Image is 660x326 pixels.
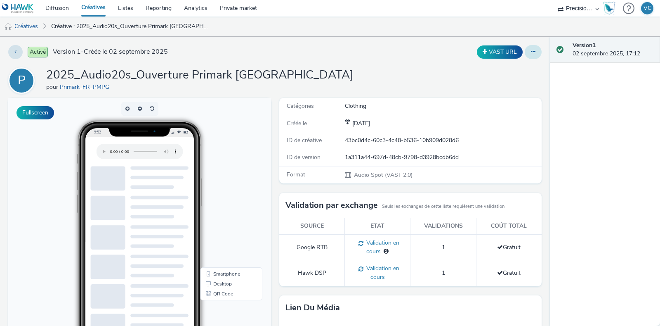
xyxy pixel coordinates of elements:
button: Fullscreen [16,106,54,119]
td: Hawk DSP [279,260,345,286]
h3: Lien du média [285,302,340,314]
th: Etat [345,218,410,235]
span: Activé [28,47,48,57]
div: Dupliquer la créative en un VAST URL [475,45,525,59]
small: Seuls les exchanges de cette liste requièrent une validation [382,203,504,210]
span: ID de version [287,153,321,161]
span: Gratuit [497,269,521,277]
div: 43bc0d4c-60c3-4c48-b536-10b909d028d6 [345,136,541,145]
li: QR Code [194,191,252,201]
span: 9:52 [86,32,93,36]
span: Smartphone [205,174,232,178]
a: Créative : 2025_Audio20s_Ouverture Primark [GEOGRAPHIC_DATA] [47,17,212,36]
span: Desktop [205,183,224,188]
img: audio [4,23,12,31]
div: Clothing [345,102,541,110]
span: 1 [442,243,445,251]
th: Source [279,218,345,235]
h1: 2025_Audio20s_Ouverture Primark [GEOGRAPHIC_DATA] [46,67,354,83]
span: Version 1 - Créée le 02 septembre 2025 [53,47,168,57]
span: Validation en cours [363,239,399,255]
th: Coût total [476,218,542,235]
a: P [8,76,38,84]
div: 02 septembre 2025, 17:12 [573,41,653,58]
a: Hawk Academy [603,2,619,15]
span: Catégories [287,102,314,110]
span: 1 [442,269,445,277]
li: Desktop [194,181,252,191]
td: Google RTB [279,235,345,260]
h3: Validation par exchange [285,199,378,212]
th: Validations [410,218,476,235]
div: P [18,69,26,92]
span: Validation en cours [363,264,399,281]
span: Audio Spot (VAST 2.0) [353,171,412,179]
span: Gratuit [497,243,521,251]
span: Format [287,171,305,178]
div: VC [643,2,651,14]
strong: Version 1 [573,41,596,49]
span: [DATE] [351,119,370,127]
img: Hawk Academy [603,2,615,15]
button: VAST URL [477,45,523,59]
span: Créée le [287,119,307,127]
div: 1a311a44-697d-48cb-9798-d3928bcdb6dd [345,153,541,162]
span: ID de créative [287,136,322,144]
span: pour [46,83,60,91]
img: undefined Logo [2,3,34,14]
div: Création 02 septembre 2025, 17:12 [351,119,370,128]
li: Smartphone [194,171,252,181]
a: Primark_FR_PMPG [60,83,113,91]
span: QR Code [205,193,225,198]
